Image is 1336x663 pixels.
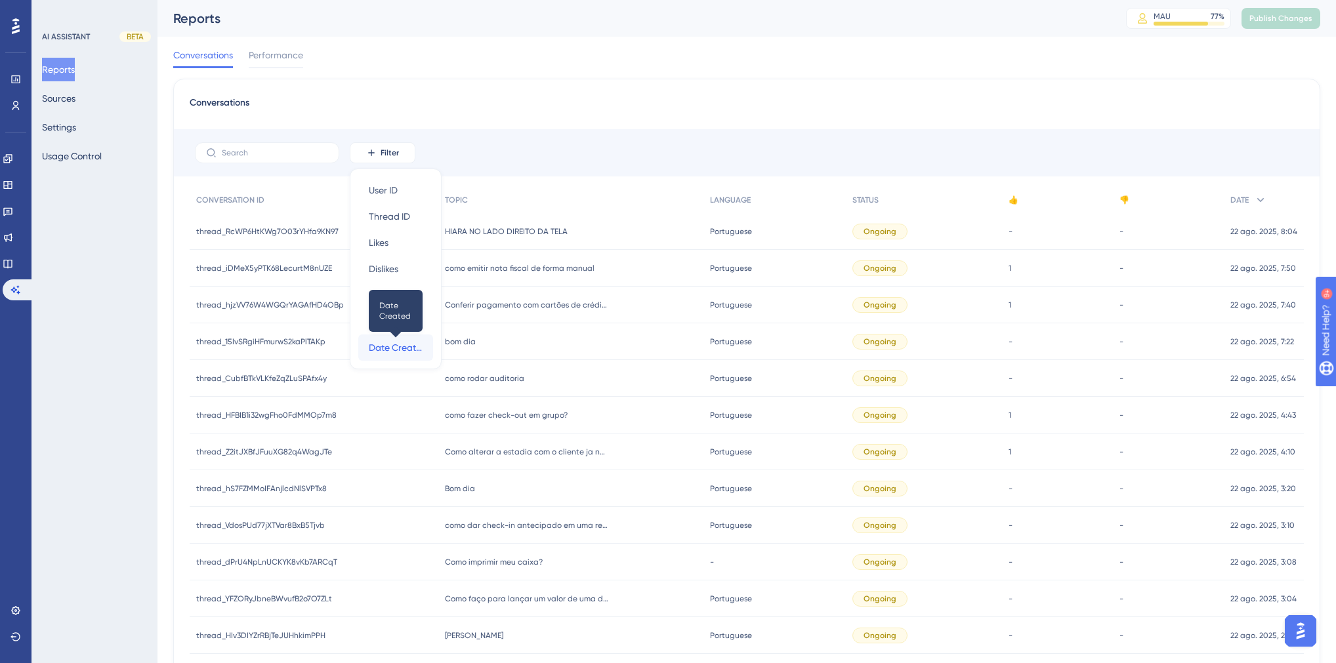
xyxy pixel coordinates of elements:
[1230,630,1295,641] span: 22 ago. 2025, 2:46
[445,410,568,420] span: como fazer check-out em grupo?
[1281,611,1320,651] iframe: UserGuiding AI Assistant Launcher
[1230,373,1296,384] span: 22 ago. 2025, 6:54
[1230,520,1295,531] span: 22 ago. 2025, 3:10
[445,226,568,237] span: HIARA NO LADO DIREITO DA TELA
[1211,11,1224,22] div: 77 %
[119,31,151,42] div: BETA
[710,410,752,420] span: Portuguese
[710,447,752,457] span: Portuguese
[369,340,423,355] span: Date Created
[196,483,327,494] span: thread_hS7FZMMoIFAnjlcdNlSVPTx8
[1009,373,1012,384] span: -
[1119,373,1123,384] span: -
[369,235,388,251] span: Likes
[196,226,339,237] span: thread_RcWP6HtKWg7O03rYHfa9KN97
[864,263,896,273] span: Ongoing
[1009,593,1012,604] span: -
[1009,447,1011,457] span: 1
[1009,226,1012,237] span: -
[1009,557,1012,567] span: -
[369,209,410,224] span: Thread ID
[1249,13,1312,24] span: Publish Changes
[1119,226,1123,237] span: -
[710,557,714,567] span: -
[864,483,896,494] span: Ongoing
[1119,195,1129,205] span: 👎
[196,593,332,604] span: thread_YFZORyJbneBWvufB2o7O7ZLt
[852,195,879,205] span: STATUS
[1009,630,1012,641] span: -
[710,593,752,604] span: Portuguese
[196,300,344,310] span: thread_hjzVV76W4WGQrYAGAfHD4OBp
[710,630,752,641] span: Portuguese
[864,630,896,641] span: Ongoing
[173,9,1093,28] div: Reports
[369,287,413,303] span: Language
[1230,483,1296,494] span: 22 ago. 2025, 3:20
[1009,195,1018,205] span: 👍
[358,203,433,230] button: Thread ID
[31,3,82,19] span: Need Help?
[864,410,896,420] span: Ongoing
[445,300,609,310] span: Conferir pagamento com cartões de crédito
[710,263,752,273] span: Portuguese
[249,47,303,63] span: Performance
[1119,520,1123,531] span: -
[1230,300,1296,310] span: 22 ago. 2025, 7:40
[1119,630,1123,641] span: -
[222,148,328,157] input: Search
[1230,336,1294,347] span: 22 ago. 2025, 7:22
[864,447,896,457] span: Ongoing
[89,7,97,17] div: 9+
[1230,263,1296,273] span: 22 ago. 2025, 7:50
[864,373,896,384] span: Ongoing
[445,483,475,494] span: Bom dia
[1119,483,1123,494] span: -
[1009,520,1012,531] span: -
[1119,447,1123,457] span: -
[196,373,327,384] span: thread_CubfBTkVLKfeZqZLuSPAfx4y
[358,230,433,256] button: Likes
[864,593,896,604] span: Ongoing
[1009,410,1011,420] span: 1
[1230,410,1296,420] span: 22 ago. 2025, 4:43
[1230,557,1297,567] span: 22 ago. 2025, 3:08
[1230,593,1297,604] span: 22 ago. 2025, 3:04
[358,177,433,203] button: User ID
[42,144,102,168] button: Usage Control
[445,520,609,531] span: como dar check-in antecipado em uma reserva
[1119,410,1123,420] span: -
[196,520,325,531] span: thread_VdosPUd77jXTVar8BxB5Tjvb
[196,630,325,641] span: thread_HIv3DIYZrRBjTeJUHhkimPPH
[710,483,752,494] span: Portuguese
[1119,557,1123,567] span: -
[196,336,325,347] span: thread_15IvSRgiHFmurwS2kaPlTAKp
[1009,263,1011,273] span: 1
[445,593,609,604] span: Como faço para lançar um valor de uma diaria extra na conta do pax
[369,182,398,198] span: User ID
[864,336,896,347] span: Ongoing
[1230,447,1295,457] span: 22 ago. 2025, 4:10
[445,630,503,641] span: [PERSON_NAME]
[710,336,752,347] span: Portuguese
[42,115,76,139] button: Settings
[864,226,896,237] span: Ongoing
[445,263,595,273] span: como emitir nota fiscal de forma manual
[196,263,332,273] span: thread_iDMeX5yPTK68LecurtM8nUZE
[358,334,433,361] button: Date CreatedDate Created
[173,47,233,63] span: Conversations
[350,142,415,163] button: Filter
[358,308,433,334] button: Fallback Generated
[445,447,609,457] span: Como alterar a estadia com o cliente ja na casa
[710,520,752,531] span: Portuguese
[710,300,752,310] span: Portuguese
[196,410,337,420] span: thread_HFBIB1i32wgFho0FdMMOp7m8
[864,520,896,531] span: Ongoing
[196,195,264,205] span: CONVERSATION ID
[379,300,412,321] span: Date Created
[1009,336,1012,347] span: -
[1230,195,1249,205] span: DATE
[1242,8,1320,29] button: Publish Changes
[445,373,524,384] span: como rodar auditoria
